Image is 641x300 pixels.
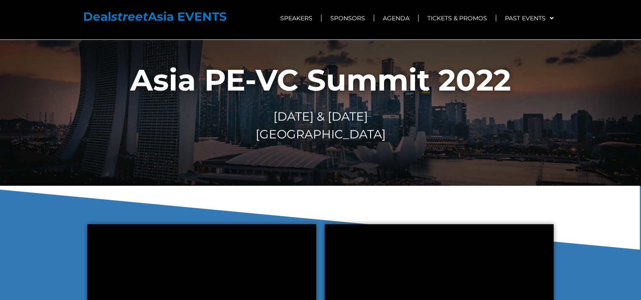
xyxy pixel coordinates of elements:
p: [GEOGRAPHIC_DATA] [4,129,637,140]
h2: Asia PE-VC Summit 2022 [4,65,637,95]
a: DealstreetAsia EVENTS [83,9,227,24]
a: TICKETS & PROMOS [419,8,496,28]
a: PAST EVENTS [496,8,562,28]
em: street [111,9,148,24]
a: AGENDA [374,8,418,28]
strong: Deal Asia EVENTS [83,9,227,24]
a: SPEAKERS [272,8,321,28]
a: SPONSORS [322,8,373,28]
p: [DATE] & [DATE] [4,111,637,122]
